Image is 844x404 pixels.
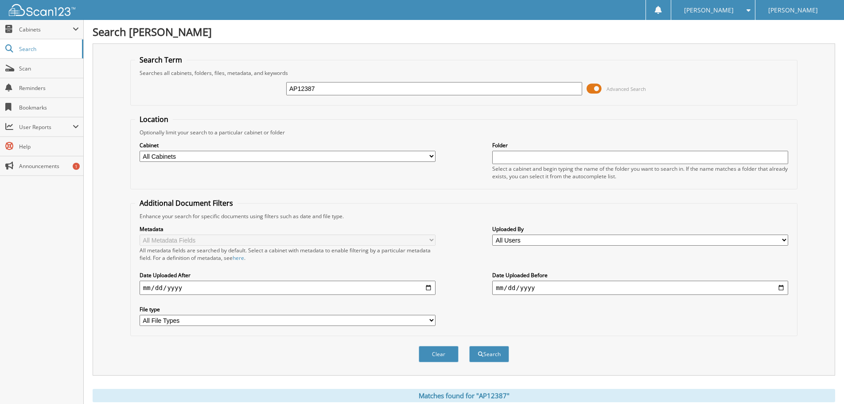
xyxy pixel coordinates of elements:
[492,271,788,279] label: Date Uploaded Before
[419,346,459,362] button: Clear
[19,26,73,33] span: Cabinets
[768,8,818,13] span: [PERSON_NAME]
[140,281,436,295] input: start
[19,143,79,150] span: Help
[140,271,436,279] label: Date Uploaded After
[140,306,436,313] label: File type
[140,225,436,233] label: Metadata
[135,198,237,208] legend: Additional Document Filters
[492,225,788,233] label: Uploaded By
[19,162,79,170] span: Announcements
[233,254,244,262] a: here
[140,141,436,149] label: Cabinet
[19,84,79,92] span: Reminders
[19,123,73,131] span: User Reports
[492,281,788,295] input: end
[9,4,75,16] img: scan123-logo-white.svg
[492,165,788,180] div: Select a cabinet and begin typing the name of the folder you want to search in. If the name match...
[492,141,788,149] label: Folder
[140,247,436,262] div: All metadata fields are searched by default. Select a cabinet with metadata to enable filtering b...
[135,114,173,124] legend: Location
[19,65,79,72] span: Scan
[19,45,78,53] span: Search
[607,86,646,92] span: Advanced Search
[93,24,835,39] h1: Search [PERSON_NAME]
[135,129,793,136] div: Optionally limit your search to a particular cabinet or folder
[73,163,80,170] div: 1
[684,8,734,13] span: [PERSON_NAME]
[135,69,793,77] div: Searches all cabinets, folders, files, metadata, and keywords
[135,212,793,220] div: Enhance your search for specific documents using filters such as date and file type.
[19,104,79,111] span: Bookmarks
[469,346,509,362] button: Search
[93,389,835,402] div: Matches found for "AP12387"
[135,55,187,65] legend: Search Term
